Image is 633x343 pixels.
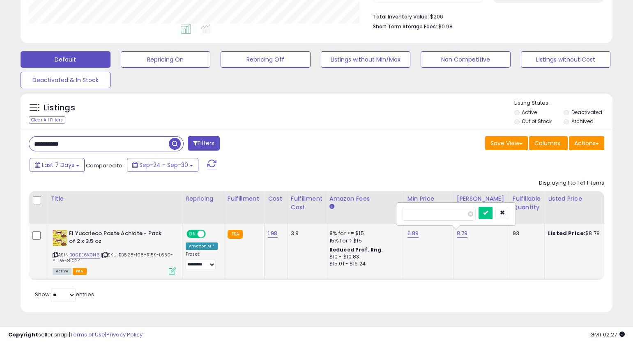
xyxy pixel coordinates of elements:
[514,99,612,107] p: Listing States:
[268,194,284,203] div: Cost
[373,13,429,20] b: Total Inventory Value:
[221,51,311,68] button: Repricing Off
[21,51,110,68] button: Default
[438,23,453,30] span: $0.98
[485,136,528,150] button: Save View
[534,139,560,147] span: Columns
[70,331,105,338] a: Terms of Use
[571,109,602,116] label: Deactivated
[571,118,594,125] label: Archived
[373,23,437,30] b: Short Term Storage Fees:
[329,261,398,268] div: $15.01 - $16.24
[407,194,450,203] div: Min Price
[44,102,75,114] h5: Listings
[407,229,419,238] a: 6.89
[329,230,398,237] div: 8% for <= $15
[21,72,110,88] button: Deactivated & In Stock
[548,230,616,237] div: $8.79
[187,231,198,238] span: ON
[139,161,188,169] span: Sep-24 - Sep-30
[51,194,179,203] div: Title
[329,237,398,245] div: 15% for > $15
[329,194,401,203] div: Amazon Fees
[539,179,604,187] div: Displaying 1 to 1 of 1 items
[186,194,221,203] div: Repricing
[106,331,143,338] a: Privacy Policy
[590,331,625,338] span: 2025-10-9 02:27 GMT
[186,252,218,270] div: Preset:
[548,229,585,237] b: Listed Price:
[30,158,85,172] button: Last 7 Days
[521,51,611,68] button: Listings without Cost
[73,268,87,275] span: FBA
[205,231,218,238] span: OFF
[29,116,65,124] div: Clear All Filters
[127,158,198,172] button: Sep-24 - Sep-30
[291,194,322,212] div: Fulfillment Cost
[188,136,220,151] button: Filters
[53,268,71,275] span: All listings currently available for purchase on Amazon
[529,136,568,150] button: Columns
[569,136,604,150] button: Actions
[86,162,124,169] span: Compared to:
[321,51,411,68] button: Listings without Min/Max
[513,230,538,237] div: 93
[228,230,243,239] small: FBA
[522,118,552,125] label: Out of Stock
[329,254,398,261] div: $10 - $10.83
[8,331,143,339] div: seller snap | |
[69,230,169,247] b: El Yucateco Paste Achiote - Pack of 2 x 3.5 oz
[421,51,511,68] button: Non Competitive
[291,230,320,237] div: 3.9
[8,331,38,338] strong: Copyright
[373,11,598,21] li: $206
[53,252,173,264] span: | SKU: BB628-198-R15K-L650-YLLW-81024
[186,242,218,250] div: Amazon AI *
[457,194,506,203] div: [PERSON_NAME]
[53,230,67,246] img: 61+EJuhAskL._SL40_.jpg
[35,290,94,298] span: Show: entries
[329,203,334,210] small: Amazon Fees.
[457,229,468,238] a: 8.79
[42,161,74,169] span: Last 7 Days
[121,51,211,68] button: Repricing On
[329,246,383,253] b: Reduced Prof. Rng.
[513,194,541,212] div: Fulfillable Quantity
[548,194,619,203] div: Listed Price
[522,109,537,116] label: Active
[53,230,176,274] div: ASIN:
[268,229,278,238] a: 1.98
[69,252,100,258] a: B00BE6K0N6
[228,194,261,203] div: Fulfillment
